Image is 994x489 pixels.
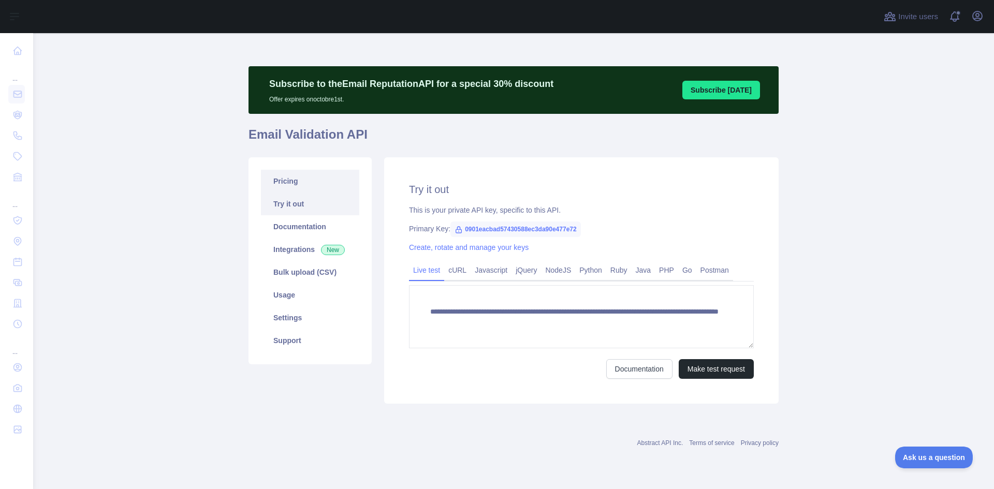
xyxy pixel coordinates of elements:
a: Terms of service [689,439,734,447]
a: PHP [655,262,678,278]
a: Settings [261,306,359,329]
div: ... [8,62,25,83]
a: Bulk upload (CSV) [261,261,359,284]
a: cURL [444,262,471,278]
a: Python [575,262,606,278]
button: Invite users [882,8,940,25]
div: Primary Key: [409,224,754,234]
iframe: Toggle Customer Support [895,447,973,468]
a: Usage [261,284,359,306]
a: jQuery [511,262,541,278]
p: Subscribe to the Email Reputation API for a special 30 % discount [269,77,553,91]
a: Java [632,262,655,278]
a: Javascript [471,262,511,278]
h2: Try it out [409,182,754,197]
span: Invite users [898,11,938,23]
a: Ruby [606,262,632,278]
a: Integrations New [261,238,359,261]
div: ... [8,188,25,209]
div: ... [8,335,25,356]
h1: Email Validation API [248,126,779,151]
a: Create, rotate and manage your keys [409,243,529,251]
a: Privacy policy [741,439,779,447]
button: Subscribe [DATE] [682,81,760,99]
a: Documentation [261,215,359,238]
a: Abstract API Inc. [637,439,683,447]
a: Go [678,262,696,278]
a: Try it out [261,192,359,215]
a: Pricing [261,170,359,192]
a: Documentation [606,359,673,379]
p: Offer expires on octobre 1st. [269,91,553,103]
div: This is your private API key, specific to this API. [409,205,754,215]
span: New [321,245,345,255]
button: Make test request [679,359,754,379]
span: 0901eacbad57430588ec3da90e477e72 [450,221,581,237]
a: Support [261,329,359,352]
a: Postman [696,262,733,278]
a: Live test [409,262,444,278]
a: NodeJS [541,262,575,278]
